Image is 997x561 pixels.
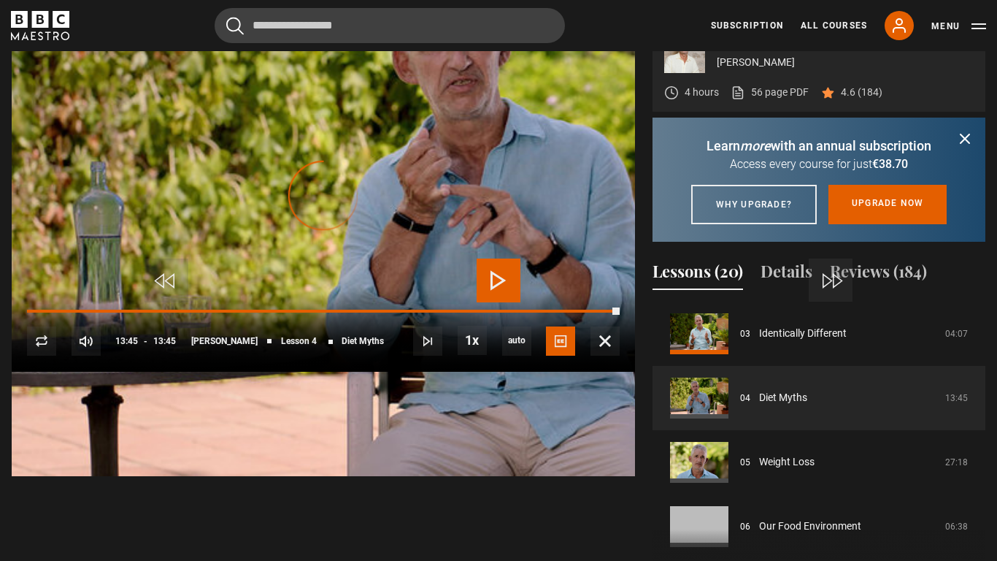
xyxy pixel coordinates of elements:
a: Subscription [711,19,783,32]
div: Progress Bar [27,310,620,313]
a: Our Food Environment [759,519,861,534]
button: Reviews (184) [830,259,927,290]
button: Replay [27,327,56,356]
span: - [144,336,147,346]
button: Submit the search query [226,17,244,35]
span: 13:45 [115,328,138,354]
button: Lessons (20) [653,259,743,290]
a: All Courses [801,19,867,32]
span: auto [502,327,531,356]
button: Details [761,259,812,290]
span: Lesson 4 [281,337,317,346]
p: Access every course for just [670,156,968,173]
button: Toggle navigation [931,19,986,34]
span: Diet Myths [342,337,384,346]
span: [PERSON_NAME] [191,337,258,346]
a: Why upgrade? [691,185,817,224]
span: 13:45 [153,328,176,354]
button: Captions [546,327,575,356]
span: €38.70 [872,157,908,171]
svg: BBC Maestro [11,11,69,40]
p: 4.6 (184) [841,85,882,100]
p: Learn with an annual subscription [670,136,968,156]
p: 4 hours [685,85,719,100]
div: Current quality: 1080p [502,327,531,356]
button: Next Lesson [413,327,442,356]
a: Identically Different [759,326,847,341]
input: Search [215,8,565,43]
a: 56 page PDF [731,85,809,100]
a: Diet Myths [759,390,807,405]
button: Fullscreen [590,327,620,356]
a: Weight Loss [759,454,815,470]
p: [PERSON_NAME] [717,55,974,70]
i: more [740,138,771,153]
video-js: Video Player [12,20,635,371]
button: Playback Rate [458,326,487,355]
button: Mute [72,327,101,356]
a: Upgrade now [828,185,947,224]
